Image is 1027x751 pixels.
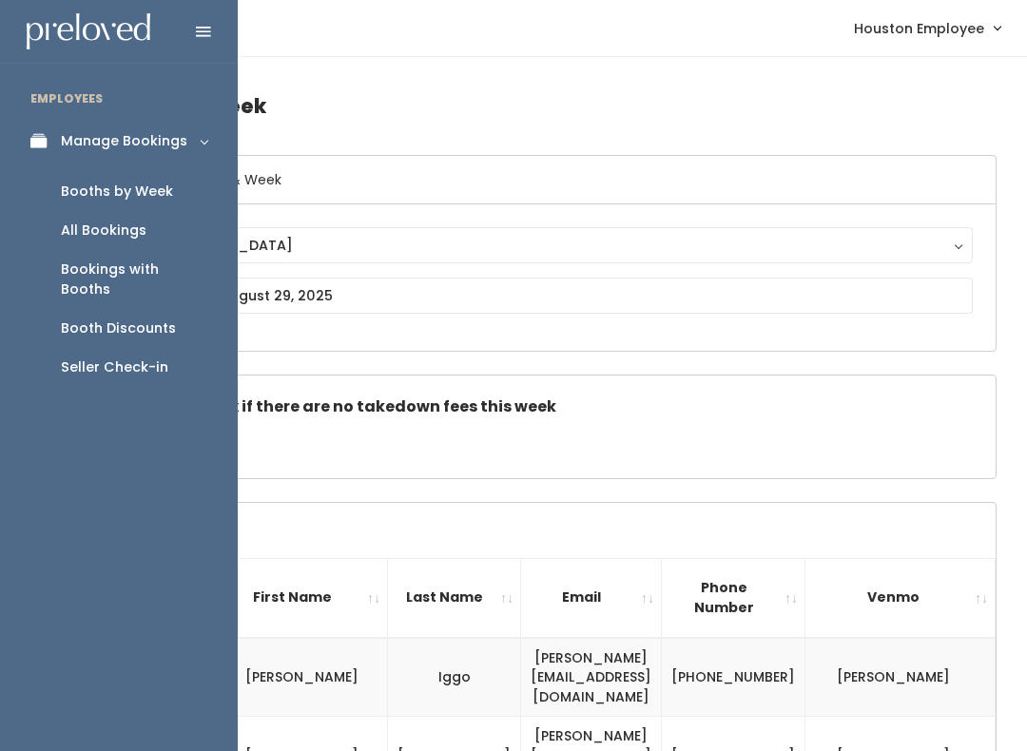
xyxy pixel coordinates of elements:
[216,558,388,637] th: First Name: activate to sort column ascending
[216,638,388,717] td: [PERSON_NAME]
[61,182,173,202] div: Booths by Week
[61,357,168,377] div: Seller Check-in
[805,558,996,637] th: Venmo: activate to sort column ascending
[835,8,1019,48] a: Houston Employee
[388,558,521,637] th: Last Name: activate to sort column ascending
[61,260,207,299] div: Bookings with Booths
[139,235,955,256] div: [GEOGRAPHIC_DATA]
[61,221,146,241] div: All Bookings
[97,80,997,132] h4: Booths by Week
[121,227,973,263] button: [GEOGRAPHIC_DATA]
[854,18,984,39] span: Houston Employee
[121,398,973,415] h5: Check this box if there are no takedown fees this week
[27,13,150,50] img: preloved logo
[662,558,805,637] th: Phone Number: activate to sort column ascending
[61,318,176,338] div: Booth Discounts
[805,638,996,717] td: [PERSON_NAME]
[121,278,973,314] input: August 23 - August 29, 2025
[388,638,521,717] td: Iggo
[662,638,805,717] td: [PHONE_NUMBER]
[521,558,662,637] th: Email: activate to sort column ascending
[98,156,996,204] h6: Select Location & Week
[61,131,187,151] div: Manage Bookings
[521,638,662,717] td: [PERSON_NAME][EMAIL_ADDRESS][DOMAIN_NAME]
